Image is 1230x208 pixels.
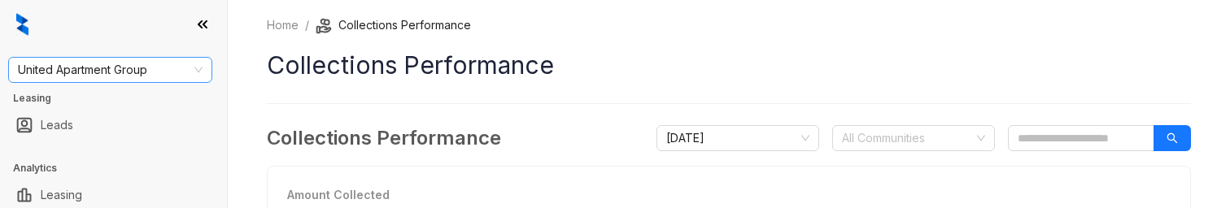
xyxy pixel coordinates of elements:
[1167,132,1178,144] span: search
[18,58,203,82] span: United Apartment Group
[264,16,302,34] a: Home
[13,161,227,175] h3: Analytics
[13,91,227,106] h3: Leasing
[316,16,471,34] li: Collections Performance
[666,126,809,150] span: August 2025
[41,109,73,141] a: Leads
[16,13,28,36] img: logo
[267,47,1191,84] h1: Collections Performance
[267,123,501,153] h3: Collections Performance
[287,188,390,201] strong: Amount Collected
[3,109,224,141] li: Leads
[305,16,309,34] li: /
